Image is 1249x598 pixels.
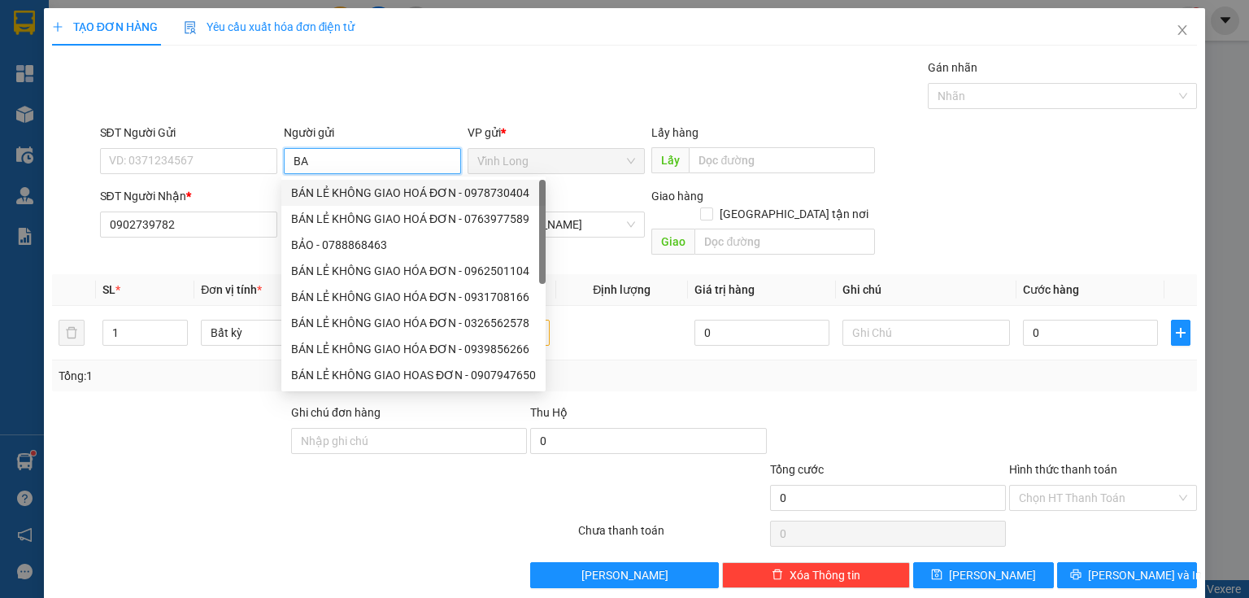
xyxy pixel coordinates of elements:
[281,362,546,388] div: BÁN LẺ KHÔNG GIAO HOAS ĐƠN - 0907947650
[1088,566,1202,584] span: [PERSON_NAME] và In
[577,522,768,550] div: Chưa thanh toán
[1176,24,1189,37] span: close
[281,232,546,258] div: BẢO - 0788868463
[694,283,755,296] span: Giá trị hàng
[713,205,875,223] span: [GEOGRAPHIC_DATA] tận nơi
[184,21,197,34] img: icon
[477,149,635,173] span: Vĩnh Long
[651,229,694,255] span: Giao
[201,283,262,296] span: Đơn vị tính
[100,187,277,205] div: SĐT Người Nhận
[651,147,689,173] span: Lấy
[928,61,977,74] label: Gán nhãn
[52,21,63,33] span: plus
[689,147,875,173] input: Dọc đường
[790,566,860,584] span: Xóa Thông tin
[581,566,668,584] span: [PERSON_NAME]
[842,320,1010,346] input: Ghi Chú
[184,20,355,33] span: Yêu cầu xuất hóa đơn điện tử
[931,569,942,582] span: save
[291,184,536,202] div: BÁN LẺ KHÔNG GIAO HOÁ ĐƠN - 0978730404
[291,210,536,228] div: BÁN LẺ KHÔNG GIAO HOÁ ĐƠN - 0763977589
[530,406,568,419] span: Thu Hộ
[281,180,546,206] div: BÁN LẺ KHÔNG GIAO HOÁ ĐƠN - 0978730404
[52,20,158,33] span: TẠO ĐƠN HÀNG
[593,283,651,296] span: Định lượng
[281,336,546,362] div: BÁN LẺ KHÔNG GIAO HÓA ĐƠN - 0939856266
[281,258,546,284] div: BÁN LẺ KHÔNG GIAO HÓA ĐƠN - 0962501104
[651,190,703,203] span: Giao hàng
[913,562,1054,588] button: save[PERSON_NAME]
[1057,562,1198,588] button: printer[PERSON_NAME] và In
[1009,463,1117,476] label: Hình thức thanh toán
[836,274,1016,306] th: Ghi chú
[100,124,277,142] div: SĐT Người Gửi
[722,562,910,588] button: deleteXóa Thông tin
[281,284,546,310] div: BÁN LẺ KHÔNG GIAO HÓA ĐƠN - 0931708166
[281,310,546,336] div: BÁN LẺ KHÔNG GIAO HÓA ĐƠN - 0326562578
[477,212,635,237] span: TP. Hồ Chí Minh
[530,562,718,588] button: [PERSON_NAME]
[1172,326,1190,339] span: plus
[291,428,527,454] input: Ghi chú đơn hàng
[291,340,536,358] div: BÁN LẺ KHÔNG GIAO HÓA ĐƠN - 0939856266
[770,463,824,476] span: Tổng cước
[772,569,783,582] span: delete
[694,320,829,346] input: 0
[291,288,536,306] div: BÁN LẺ KHÔNG GIAO HÓA ĐƠN - 0931708166
[291,406,381,419] label: Ghi chú đơn hàng
[1171,320,1190,346] button: plus
[291,366,536,384] div: BÁN LẺ KHÔNG GIAO HOAS ĐƠN - 0907947650
[291,236,536,254] div: BẢO - 0788868463
[291,314,536,332] div: BÁN LẺ KHÔNG GIAO HÓA ĐƠN - 0326562578
[59,320,85,346] button: delete
[284,124,461,142] div: Người gửi
[949,566,1036,584] span: [PERSON_NAME]
[468,124,645,142] div: VP gửi
[211,321,359,345] span: Bất kỳ
[694,229,875,255] input: Dọc đường
[1070,569,1081,582] span: printer
[59,367,483,385] div: Tổng: 1
[1160,8,1205,54] button: Close
[102,283,115,296] span: SL
[651,126,698,139] span: Lấy hàng
[1023,283,1079,296] span: Cước hàng
[291,262,536,280] div: BÁN LẺ KHÔNG GIAO HÓA ĐƠN - 0962501104
[281,206,546,232] div: BÁN LẺ KHÔNG GIAO HOÁ ĐƠN - 0763977589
